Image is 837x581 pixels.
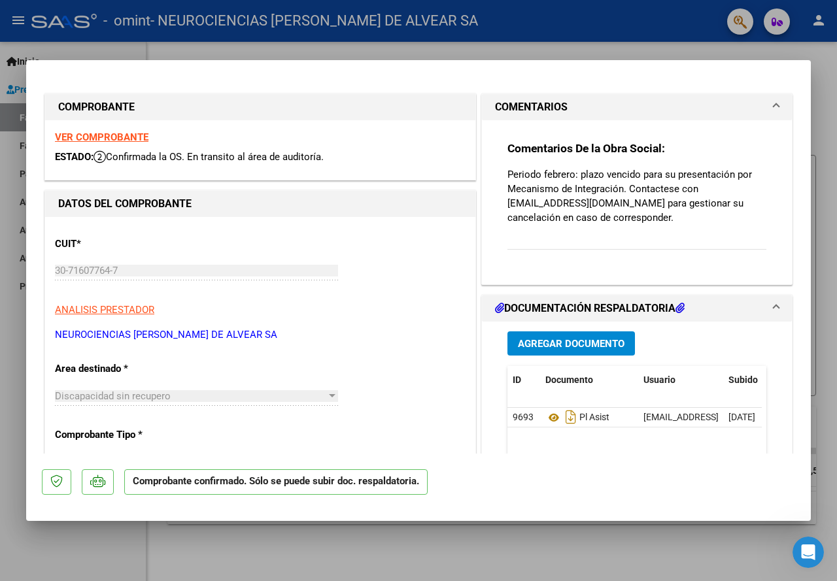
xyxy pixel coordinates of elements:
[507,142,665,155] strong: Comentarios De la Obra Social:
[507,331,635,356] button: Agregar Documento
[507,167,766,225] p: Periodo febrero: plazo vencido para su presentación por Mecanismo de Integración. Contactese con ...
[55,237,178,252] p: CUIT
[513,412,534,422] span: 9693
[124,469,428,495] p: Comprobante confirmado. Sólo se puede subir doc. respaldatoria.
[94,151,324,163] span: Confirmada la OS. En transito al área de auditoría.
[482,295,792,322] mat-expansion-panel-header: DOCUMENTACIÓN RESPALDATORIA
[55,361,178,376] p: Area destinado *
[58,101,135,113] strong: COMPROBANTE
[55,151,94,163] span: ESTADO:
[507,366,540,394] datatable-header-cell: ID
[545,412,609,423] span: Pl Asist
[55,304,154,316] span: ANALISIS PRESTADOR
[638,366,723,394] datatable-header-cell: Usuario
[518,338,624,350] span: Agregar Documento
[728,412,755,422] span: [DATE]
[513,374,521,385] span: ID
[793,537,824,568] iframe: Intercom live chat
[723,366,789,394] datatable-header-cell: Subido
[55,327,466,342] p: NEUROCIENCIAS [PERSON_NAME] DE ALVEAR SA
[55,427,178,442] p: Comprobante Tipo *
[495,301,685,316] h1: DOCUMENTACIÓN RESPALDATORIA
[55,131,148,143] a: VER COMPROBANTE
[482,94,792,120] mat-expansion-panel-header: COMENTARIOS
[545,374,593,385] span: Documento
[55,390,171,402] span: Discapacidad sin recupero
[482,120,792,284] div: COMENTARIOS
[728,374,758,385] span: Subido
[58,197,192,210] strong: DATOS DEL COMPROBANTE
[495,99,568,115] h1: COMENTARIOS
[540,366,638,394] datatable-header-cell: Documento
[643,374,675,385] span: Usuario
[562,407,579,427] i: Descargar documento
